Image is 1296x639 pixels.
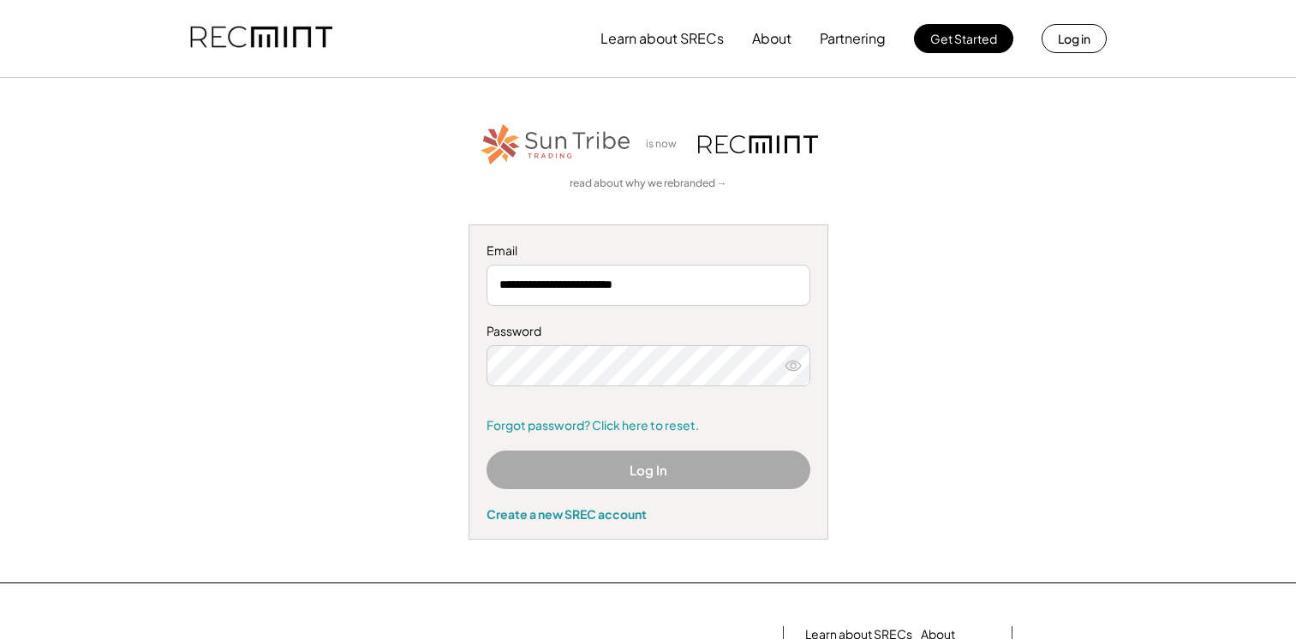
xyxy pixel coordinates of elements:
a: read about why we rebranded → [570,176,727,191]
img: recmint-logotype%403x.png [698,135,818,153]
img: recmint-logotype%403x.png [190,9,332,68]
div: is now [642,137,690,152]
button: Learn about SRECs [600,21,724,56]
button: About [752,21,791,56]
img: STT_Horizontal_Logo%2B-%2BColor.png [479,121,633,168]
button: Log In [487,451,810,489]
button: Get Started [914,24,1013,53]
div: Email [487,242,810,260]
button: Log in [1042,24,1107,53]
div: Create a new SREC account [487,506,810,522]
div: Password [487,323,810,340]
button: Partnering [820,21,886,56]
a: Forgot password? Click here to reset. [487,417,810,434]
